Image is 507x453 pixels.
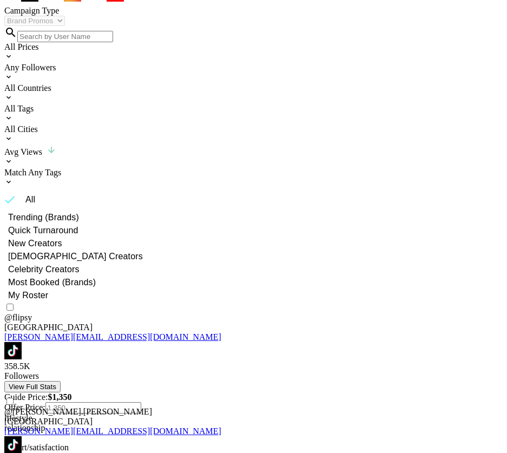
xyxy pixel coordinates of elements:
div: Any Followers [4,63,503,73]
div: All Prices [4,42,503,52]
div: [GEOGRAPHIC_DATA] [4,417,503,426]
input: Search by User Name [17,31,113,42]
span: Guide Price: [4,392,48,402]
span: Celebrity Creators [8,263,80,276]
span: My Roster [8,289,48,302]
div: 358.5K [4,362,503,371]
div: @ [PERSON_NAME].[PERSON_NAME] [4,407,503,417]
span: Quick Turnaround [8,224,78,237]
span: Trending (Brands) [8,211,79,224]
a: [PERSON_NAME][EMAIL_ADDRESS][DOMAIN_NAME] [4,332,221,342]
img: TikTok [4,342,22,359]
div: All Tags [4,104,503,114]
a: [PERSON_NAME][EMAIL_ADDRESS][DOMAIN_NAME] [4,426,221,436]
span: All [25,193,35,206]
div: Avg Views [4,145,503,157]
div: Followers [4,371,503,381]
div: @ flipsy [4,313,503,323]
div: All Cities [4,124,503,134]
strong: $ 1,350 [48,392,71,402]
span: [DEMOGRAPHIC_DATA] Creators [8,250,143,263]
button: View Full Stats [4,381,61,392]
div: Campaign Type [4,6,503,16]
div: All Countries [4,83,503,93]
span: New Creators [8,237,62,250]
span: Most Booked (Brands) [8,276,96,289]
div: [GEOGRAPHIC_DATA] [4,323,503,332]
div: Match Any Tags [4,168,503,178]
